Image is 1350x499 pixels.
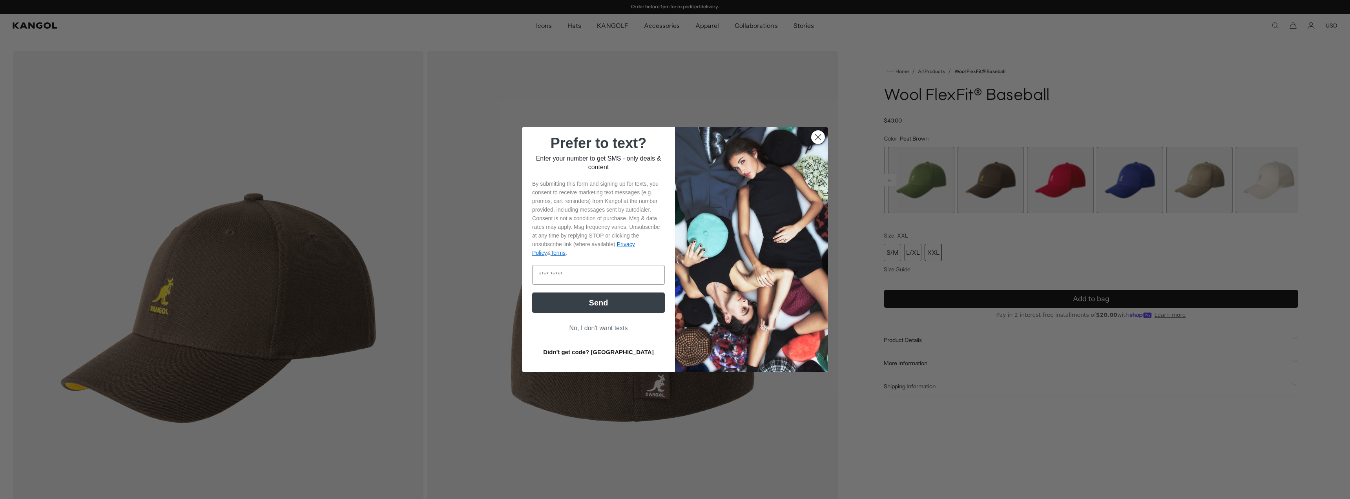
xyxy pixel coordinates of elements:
button: Send [532,292,665,313]
span: Enter your number to get SMS - only deals & content [536,155,661,170]
span: Prefer to text? [551,135,646,151]
button: Close dialog [811,130,825,144]
p: By submitting this form and signing up for texts, you consent to receive marketing text messages ... [532,179,665,257]
a: Terms [551,250,566,256]
button: Didn't get code? [GEOGRAPHIC_DATA] [532,342,665,362]
button: No, I don't want texts [532,321,665,336]
img: 32d93059-7686-46ce-88e0-f8be1b64b1a2.jpeg [675,127,828,372]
